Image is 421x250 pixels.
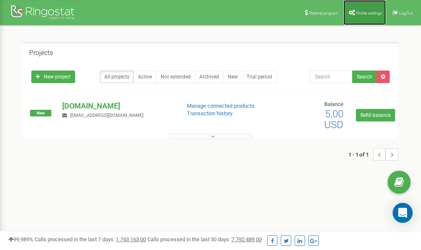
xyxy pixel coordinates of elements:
[116,236,146,242] u: 1 743 163,00
[156,71,195,83] a: Not extended
[310,71,353,83] input: Search
[324,108,343,131] span: 5,00 USD
[70,113,144,118] span: [EMAIL_ADDRESS][DOMAIN_NAME]
[356,109,395,121] a: Refill balance
[30,110,51,116] span: New
[399,11,413,15] span: Log Out
[309,11,338,15] span: Referral program
[195,71,224,83] a: Archived
[352,71,377,83] button: Search
[8,236,33,242] span: 99,989%
[62,101,173,111] p: [DOMAIN_NAME]
[393,203,413,223] div: Open Intercom Messenger
[232,236,262,242] u: 7 792 489,00
[324,101,343,107] span: Balance
[134,71,156,83] a: Active
[187,110,232,116] a: Transaction history
[147,236,262,242] span: Calls processed in the last 30 days :
[187,103,255,109] a: Manage connected products
[348,140,398,169] nav: ...
[29,49,53,57] h5: Projects
[35,236,146,242] span: Calls processed in the last 7 days :
[223,71,242,83] a: New
[348,148,373,161] span: 1 - 1 of 1
[31,71,75,83] a: New project
[242,71,277,83] a: Trial period
[356,11,382,15] span: Profile settings
[100,71,134,83] a: All projects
